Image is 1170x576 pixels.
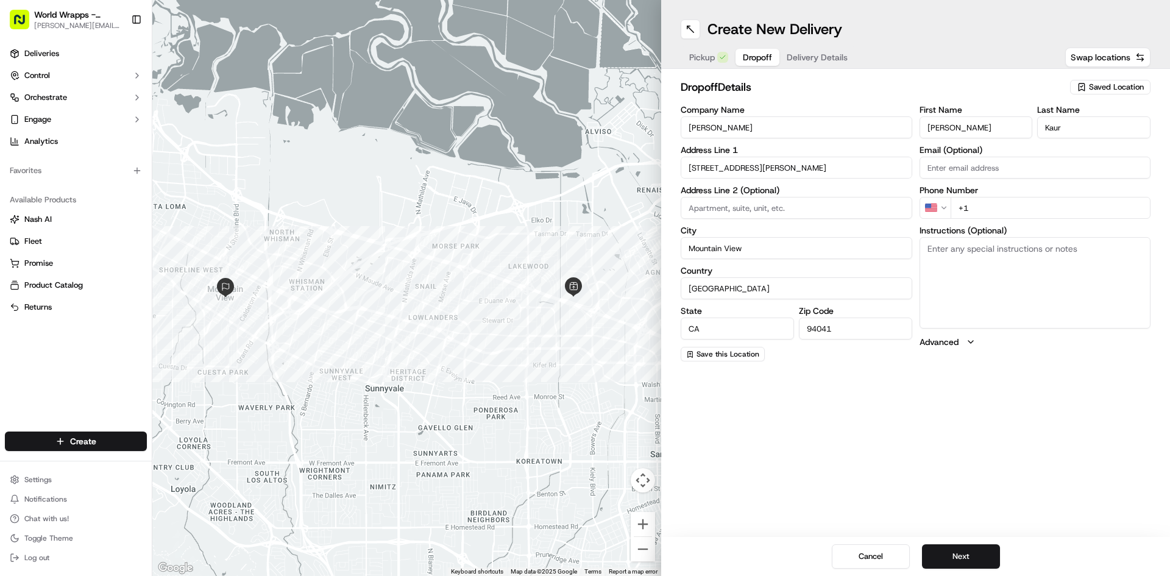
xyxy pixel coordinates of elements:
[34,21,121,30] button: [PERSON_NAME][EMAIL_ADDRESS][DOMAIN_NAME]
[98,268,200,290] a: 💻API Documentation
[1037,105,1150,114] label: Last Name
[5,297,147,317] button: Returns
[5,190,147,210] div: Available Products
[24,136,58,147] span: Analytics
[584,568,601,575] a: Terms (opens in new tab)
[10,214,142,225] a: Nash AI
[24,114,51,125] span: Engage
[5,210,147,229] button: Nash AI
[681,146,912,154] label: Address Line 1
[24,190,34,199] img: 1736555255976-a54dd68f-1ca7-489b-9aae-adbdc363a1c4
[38,189,99,199] span: [PERSON_NAME]
[5,88,147,107] button: Orchestrate
[681,197,912,219] input: Apartment, suite, unit, etc.
[7,268,98,290] a: 📗Knowledge Base
[799,318,912,340] input: Enter zip code
[689,51,715,63] span: Pickup
[681,79,1063,96] h2: dropoff Details
[86,302,147,311] a: Powered byPylon
[681,347,765,361] button: Save this Location
[24,272,93,285] span: Knowledge Base
[922,544,1000,569] button: Next
[171,222,196,232] span: [DATE]
[10,236,142,247] a: Fleet
[12,177,32,197] img: Asif Zaman Khan
[5,254,147,273] button: Promise
[121,302,147,311] span: Pylon
[101,189,105,199] span: •
[681,237,912,259] input: Enter city
[164,222,168,232] span: •
[681,318,794,340] input: Enter state
[920,186,1151,194] label: Phone Number
[10,258,142,269] a: Promise
[5,66,147,85] button: Control
[5,44,147,63] a: Deliveries
[5,161,147,180] div: Favorites
[951,197,1151,219] input: Enter phone number
[5,110,147,129] button: Engage
[24,514,69,524] span: Chat with us!
[5,132,147,151] a: Analytics
[26,116,48,138] img: 4281594248423_2fcf9dad9f2a874258b8_72.png
[103,274,113,283] div: 💻
[38,222,161,232] span: [PERSON_NAME] [PERSON_NAME]
[12,12,37,37] img: Nash
[832,544,910,569] button: Cancel
[920,336,1151,348] button: Advanced
[5,549,147,566] button: Log out
[55,129,168,138] div: We're available if you need us!
[920,336,959,348] label: Advanced
[5,510,147,527] button: Chat with us!
[5,530,147,547] button: Toggle Theme
[1070,79,1150,96] button: Saved Location
[743,51,772,63] span: Dropoff
[609,568,658,575] a: Report a map error
[5,432,147,451] button: Create
[787,51,848,63] span: Delivery Details
[5,491,147,508] button: Notifications
[10,302,142,313] a: Returns
[799,307,912,315] label: Zip Code
[24,222,34,232] img: 1736555255976-a54dd68f-1ca7-489b-9aae-adbdc363a1c4
[920,116,1033,138] input: Enter first name
[5,5,126,34] button: World Wrapps - [PERSON_NAME][PERSON_NAME][EMAIL_ADDRESS][DOMAIN_NAME]
[12,210,32,230] img: Dianne Alexi Soriano
[1071,51,1130,63] span: Swap locations
[707,20,842,39] h1: Create New Delivery
[681,186,912,194] label: Address Line 2 (Optional)
[24,533,73,543] span: Toggle Theme
[1065,48,1150,67] button: Swap locations
[32,79,219,91] input: Got a question? Start typing here...
[631,537,655,561] button: Zoom out
[12,274,22,283] div: 📗
[5,276,147,295] button: Product Catalog
[697,349,759,359] span: Save this Location
[24,302,52,313] span: Returns
[189,156,222,171] button: See all
[511,568,577,575] span: Map data ©2025 Google
[155,560,196,576] img: Google
[681,105,912,114] label: Company Name
[631,468,655,492] button: Map camera controls
[10,280,142,291] a: Product Catalog
[55,116,200,129] div: Start new chat
[920,157,1151,179] input: Enter email address
[207,120,222,135] button: Start new chat
[5,232,147,251] button: Fleet
[681,226,912,235] label: City
[631,512,655,536] button: Zoom in
[920,146,1151,154] label: Email (Optional)
[12,158,82,168] div: Past conversations
[920,105,1033,114] label: First Name
[115,272,196,285] span: API Documentation
[451,567,503,576] button: Keyboard shortcuts
[24,475,52,485] span: Settings
[24,214,52,225] span: Nash AI
[681,307,794,315] label: State
[920,226,1151,235] label: Instructions (Optional)
[24,236,42,247] span: Fleet
[681,266,912,275] label: Country
[24,494,67,504] span: Notifications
